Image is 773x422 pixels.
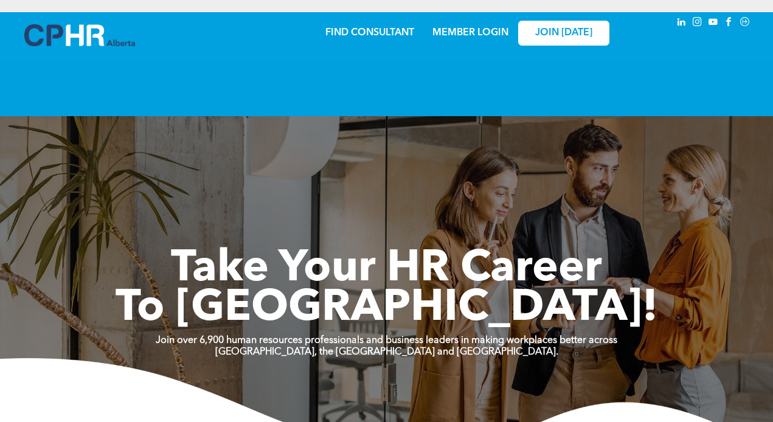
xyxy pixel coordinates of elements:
img: A blue and white logo for cp alberta [24,24,135,46]
a: Social network [738,15,752,32]
a: JOIN [DATE] [518,21,609,46]
strong: Join over 6,900 human resources professionals and business leaders in making workplaces better ac... [156,336,617,345]
a: facebook [723,15,736,32]
strong: [GEOGRAPHIC_DATA], the [GEOGRAPHIC_DATA] and [GEOGRAPHIC_DATA]. [215,347,558,357]
span: To [GEOGRAPHIC_DATA]! [116,287,658,331]
a: linkedin [675,15,688,32]
a: youtube [707,15,720,32]
a: FIND CONSULTANT [325,28,414,38]
span: JOIN [DATE] [535,27,592,39]
a: instagram [691,15,704,32]
span: Take Your HR Career [171,247,602,291]
a: MEMBER LOGIN [432,28,508,38]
